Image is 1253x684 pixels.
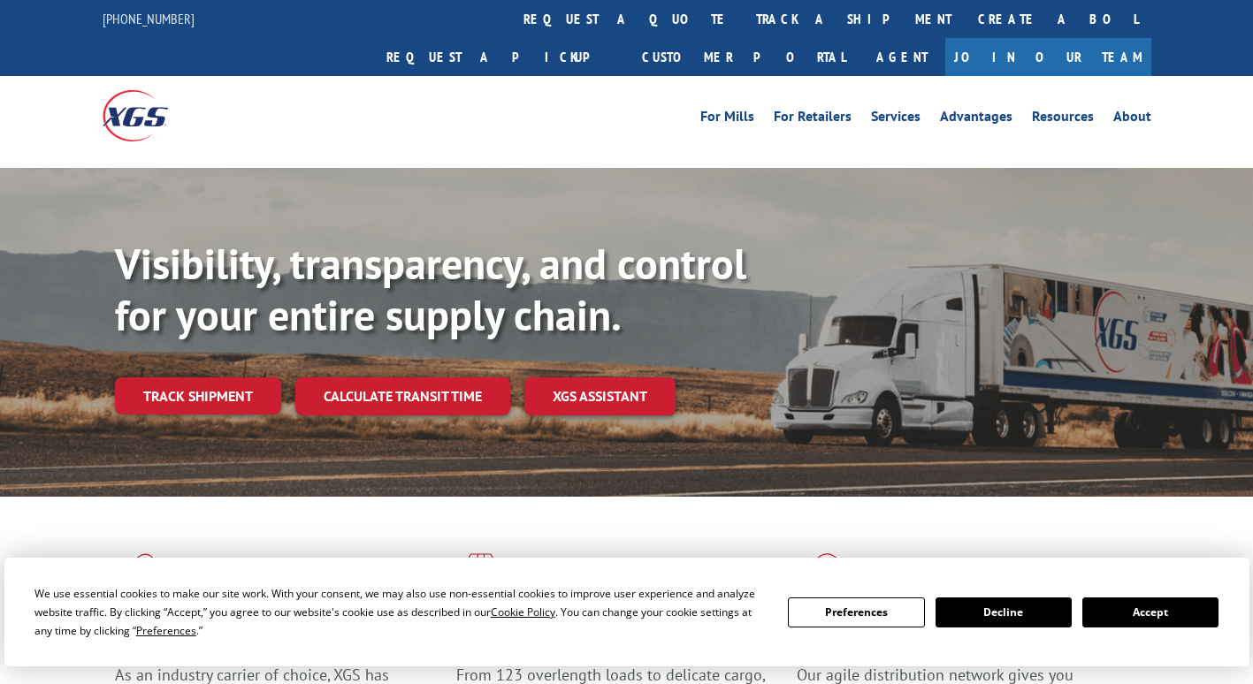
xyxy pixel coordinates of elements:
a: Advantages [940,110,1012,129]
img: xgs-icon-focused-on-flooring-red [456,553,498,599]
button: Accept [1082,597,1219,627]
a: Agent [859,38,945,76]
a: For Mills [700,110,754,129]
a: Customer Portal [629,38,859,76]
span: Cookie Policy [491,604,555,619]
a: Join Our Team [945,38,1151,76]
a: Track shipment [115,377,281,414]
b: Visibility, transparency, and control for your entire supply chain. [115,236,746,342]
a: XGS ASSISTANT [524,377,676,415]
a: Request a pickup [373,38,629,76]
a: For Retailers [774,110,852,129]
a: Services [871,110,921,129]
button: Preferences [788,597,924,627]
a: [PHONE_NUMBER] [103,10,195,27]
a: About [1113,110,1151,129]
a: Resources [1032,110,1094,129]
span: Preferences [136,623,196,638]
button: Decline [936,597,1072,627]
div: We use essential cookies to make our site work. With your consent, we may also use non-essential ... [34,584,767,640]
img: xgs-icon-total-supply-chain-intelligence-red [115,553,170,599]
img: xgs-icon-flagship-distribution-model-red [797,553,858,599]
a: Calculate transit time [295,377,510,415]
div: Cookie Consent Prompt [4,558,1249,666]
